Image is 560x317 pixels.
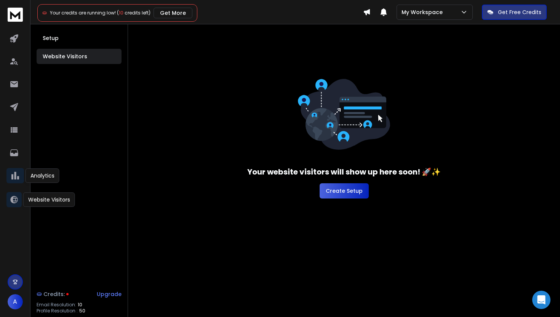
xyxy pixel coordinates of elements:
button: A [8,294,23,309]
button: Create Setup [320,183,369,199]
button: Get More [154,8,192,18]
div: Upgrade [97,290,122,298]
p: My Workspace [402,8,446,16]
p: Get Free Credits [498,8,541,16]
button: Get Free Credits [482,5,547,20]
div: Analytics [26,168,59,183]
button: Setup [37,30,122,46]
span: Credits: [43,290,65,298]
a: Credits:Upgrade [37,287,122,302]
p: Profile Resolution : [37,308,78,314]
span: 10 [78,302,82,308]
span: Your credits are running low! [50,10,116,16]
img: logo [8,8,23,22]
div: Website Visitors [23,192,75,207]
button: Website Visitors [37,49,122,64]
div: Open Intercom Messenger [532,291,550,309]
span: 10 [119,10,123,16]
span: 50 [79,308,85,314]
p: Email Resolution: [37,302,76,308]
span: ( credits left) [117,10,150,16]
h3: Your website visitors will show up here soon! 🚀✨ [247,167,441,177]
